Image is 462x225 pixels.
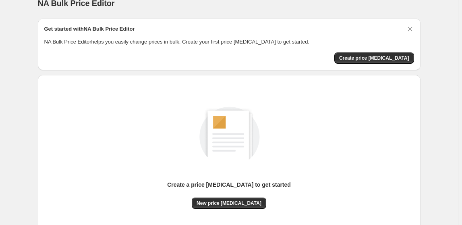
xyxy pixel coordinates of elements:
[167,181,291,189] p: Create a price [MEDICAL_DATA] to get started
[406,25,414,33] button: Dismiss card
[44,38,414,46] p: NA Bulk Price Editor helps you easily change prices in bulk. Create your first price [MEDICAL_DAT...
[192,198,266,209] button: New price [MEDICAL_DATA]
[44,25,135,33] h2: Get started with NA Bulk Price Editor
[339,55,409,61] span: Create price [MEDICAL_DATA]
[334,52,414,64] button: Create price change job
[197,200,261,206] span: New price [MEDICAL_DATA]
